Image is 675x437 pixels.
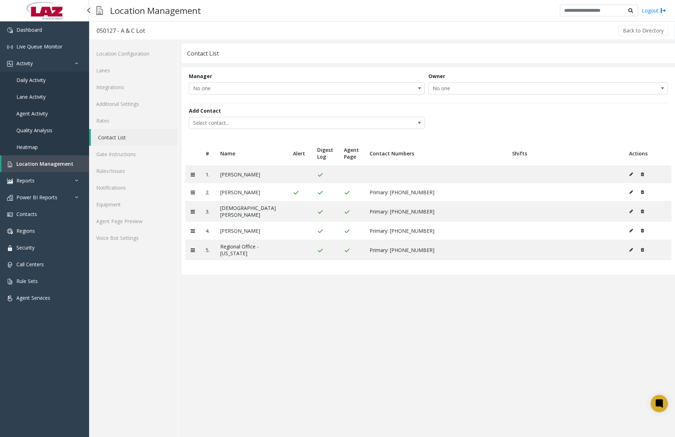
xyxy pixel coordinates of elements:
a: Lanes [89,62,178,79]
img: check [317,172,323,178]
span: Daily Activity [16,77,46,83]
a: Integrations [89,79,178,96]
a: Agent Page Preview [89,213,178,230]
span: Contacts [16,211,37,217]
span: Reports [16,177,35,184]
span: NO DATA FOUND [428,82,668,94]
th: # [200,141,215,165]
a: Location Management [1,155,89,172]
a: Gate Instructions [89,146,178,163]
span: Rule Sets [16,278,38,284]
a: Rates [89,112,178,129]
img: 'icon' [7,44,13,50]
td: 1. [200,165,215,183]
th: Contact Numbers [364,141,507,165]
td: 4. [200,222,215,240]
a: Additional Settings [89,96,178,112]
td: [PERSON_NAME] [215,165,288,183]
img: check [344,248,350,253]
img: check [317,248,323,253]
span: Agent Activity [16,110,48,117]
img: 'icon' [7,195,13,201]
img: 'icon' [7,228,13,234]
img: pageIcon [96,2,103,19]
img: check [317,228,323,234]
span: Primary: [PHONE_NUMBER] [370,227,434,234]
img: check [344,228,350,234]
img: 'icon' [7,245,13,251]
img: 'icon' [7,262,13,268]
img: check [344,190,350,196]
button: Back to Directory [618,25,668,36]
a: Notifications [89,179,178,196]
span: No one [429,83,620,94]
h3: Location Management [107,2,205,19]
span: Live Queue Monitor [16,43,62,50]
span: Primary: [PHONE_NUMBER] [370,189,434,196]
td: Regional Office - [US_STATE] [215,240,288,260]
label: Add Contact [189,107,221,114]
img: check [293,190,299,196]
th: Alert [288,141,312,165]
span: Quality Analysis [16,127,52,134]
td: 2. [200,183,215,201]
label: Owner [428,72,445,80]
th: Actions [624,141,671,165]
img: 'icon' [7,161,13,167]
img: 'icon' [7,212,13,217]
td: 5. [200,240,215,260]
td: [DEMOGRAPHIC_DATA][PERSON_NAME] [215,201,288,222]
img: check [317,190,323,196]
span: Activity [16,60,33,67]
span: Power BI Reports [16,194,57,201]
div: 050127 - A & C Lot [97,26,145,35]
img: 'icon' [7,279,13,284]
img: 'icon' [7,295,13,301]
span: Dashboard [16,26,42,33]
span: No one [189,83,377,94]
img: check [317,209,323,215]
span: Lane Activity [16,93,46,100]
label: Manager [189,72,212,80]
img: check [344,209,350,215]
a: Equipment [89,196,178,213]
td: [PERSON_NAME] [215,183,288,201]
a: Contact List [91,129,178,146]
th: Agent Page [339,141,364,165]
img: 'icon' [7,61,13,67]
td: [PERSON_NAME] [215,222,288,240]
th: Shifts [507,141,624,165]
td: 3. [200,201,215,222]
img: 'icon' [7,27,13,33]
span: Location Management [16,160,73,167]
img: 'icon' [7,178,13,184]
div: Contact List [187,49,219,58]
span: Call Centers [16,261,44,268]
span: Primary: [PHONE_NUMBER] [370,208,434,215]
span: Regions [16,227,35,234]
th: Name [215,141,288,165]
th: Digest Log [312,141,339,165]
img: logout [660,7,666,14]
span: Heatmap [16,144,38,150]
a: Rules/Issues [89,163,178,179]
span: Agent Services [16,294,50,301]
span: Security [16,244,35,251]
span: Primary: [PHONE_NUMBER] [370,247,434,253]
span: Select contact... [189,117,377,129]
a: Logout [642,7,666,14]
a: Voice Bot Settings [89,230,178,246]
a: Location Configuration [89,45,178,62]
